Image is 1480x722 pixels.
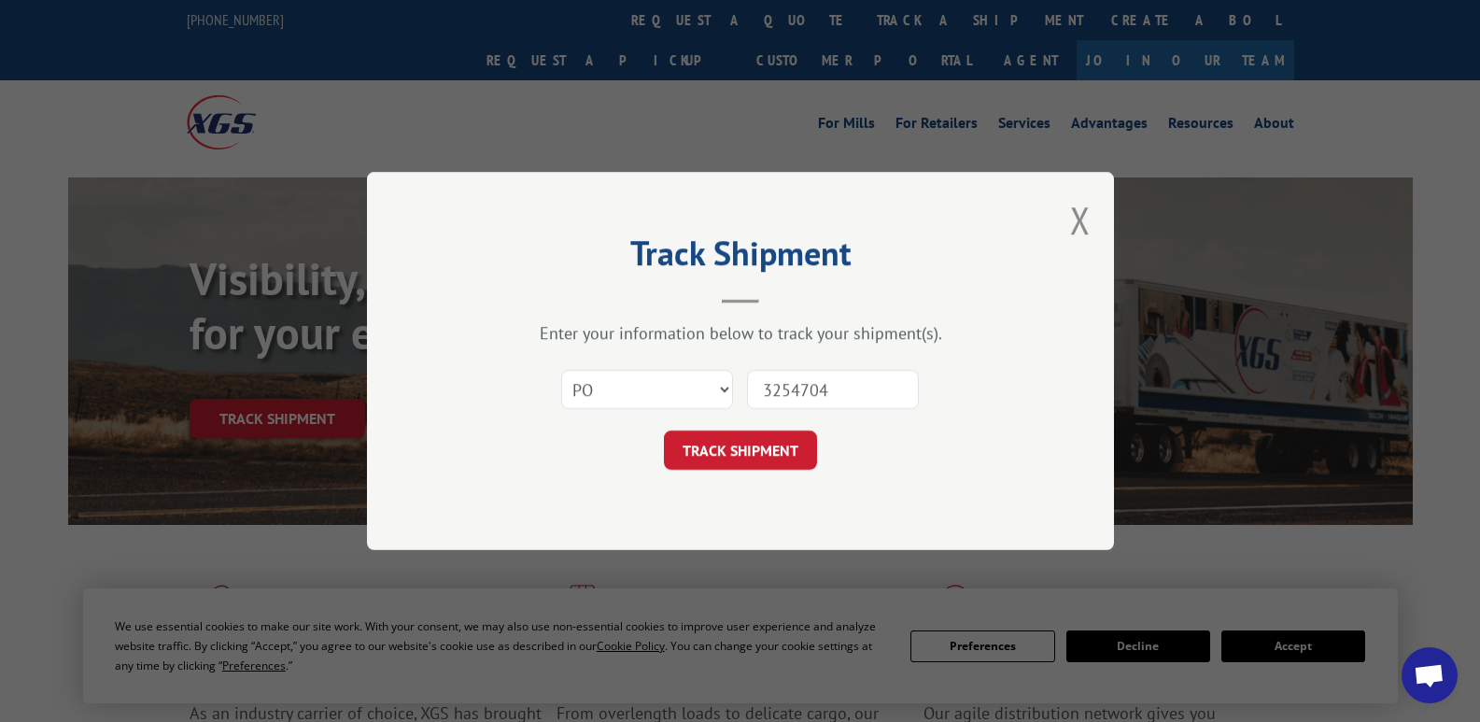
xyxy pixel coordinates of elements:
[460,322,1021,344] div: Enter your information below to track your shipment(s).
[664,431,817,470] button: TRACK SHIPMENT
[460,240,1021,276] h2: Track Shipment
[1070,195,1091,245] button: Close modal
[747,370,919,409] input: Number(s)
[1402,647,1458,703] div: Open chat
